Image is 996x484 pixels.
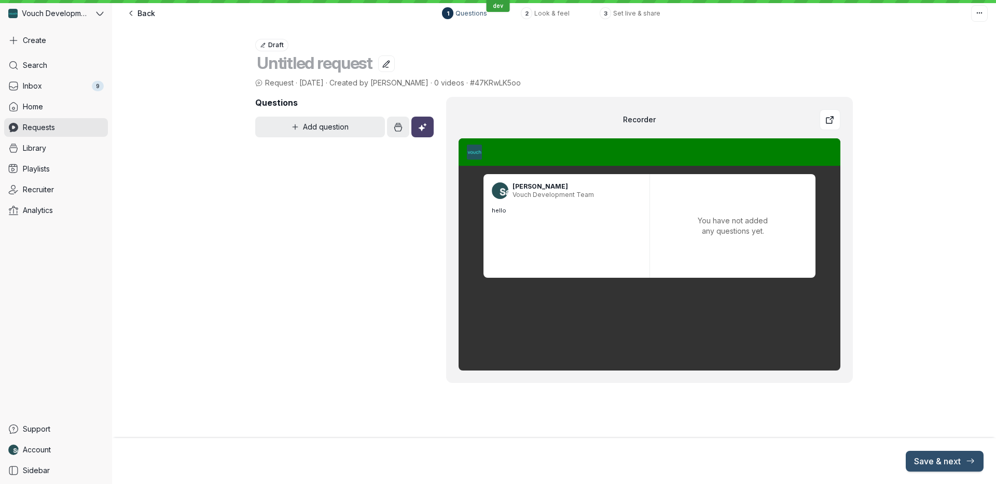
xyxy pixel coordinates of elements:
h2: Recorder [459,115,820,125]
button: Add using AI [411,117,434,137]
span: Analytics [23,205,53,216]
p: hello [492,205,641,216]
button: Add question [255,117,385,137]
a: Sidebar [4,461,108,480]
a: Recruiter [4,180,108,199]
a: Library [4,139,108,158]
div: Questions [455,9,487,18]
span: Request [255,78,294,88]
span: Save & next [914,456,975,466]
span: Vouch Development Team [513,191,594,199]
span: Playlists [23,164,50,174]
img: Nathan Weinstock avatar [8,445,19,455]
a: 1Questions [442,7,508,19]
span: · [324,78,329,88]
a: Preview [820,109,840,130]
span: Add question [303,122,349,132]
img: Vouch Development Team avatar [8,9,18,18]
button: Edit title [378,55,395,72]
span: [DATE] [299,78,324,87]
span: [PERSON_NAME] [513,182,594,191]
div: Vouch Development Team [4,4,94,23]
div: Set live & share [613,9,660,18]
span: · [464,78,470,88]
button: Vouch Development Team avatarVouch Development Team [4,4,108,23]
a: Playlists [4,160,108,178]
button: Save & next [906,451,984,472]
a: 2Look & feel [521,7,587,19]
div: 3 [604,8,607,19]
h2: Questions [255,97,434,108]
span: Untitled request [257,53,372,73]
p: You have not added any questions yet. [696,182,770,269]
div: 2 [525,8,529,19]
button: Add from templates [387,117,409,137]
span: 0 videos [434,78,464,87]
span: Home [23,102,43,112]
img: 1c79b17f-f2c4-4686-8b5c-9949a0cf6444.png [467,145,482,160]
img: Nathan Weinstock avatar [492,182,508,199]
span: Created by [PERSON_NAME] [329,78,428,87]
span: Support [23,424,50,434]
span: Draft [268,39,284,51]
a: Analytics [4,201,108,220]
a: 3Set live & share [600,7,666,19]
div: 1 [447,8,449,19]
button: Create [4,31,108,50]
a: Home [4,97,108,116]
a: Search [4,56,108,75]
a: Nathan Weinstock avatarAccount [4,440,108,459]
span: Create [23,35,46,46]
span: · [294,78,299,88]
span: #47KRwLK5oo [470,78,521,87]
div: Look & feel [534,9,570,18]
span: Search [23,60,47,70]
a: Inbox9 [4,77,108,95]
span: Recruiter [23,184,54,195]
a: Back [120,5,161,22]
div: 9 [92,81,104,91]
span: Inbox [23,81,42,91]
span: Vouch Development Team [22,8,88,19]
span: Library [23,143,46,153]
span: Account [23,445,51,455]
span: · [428,78,434,88]
span: Back [137,8,155,19]
a: Support [4,420,108,438]
span: Requests [23,122,55,133]
a: Requests [4,118,108,137]
span: Sidebar [23,465,50,476]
